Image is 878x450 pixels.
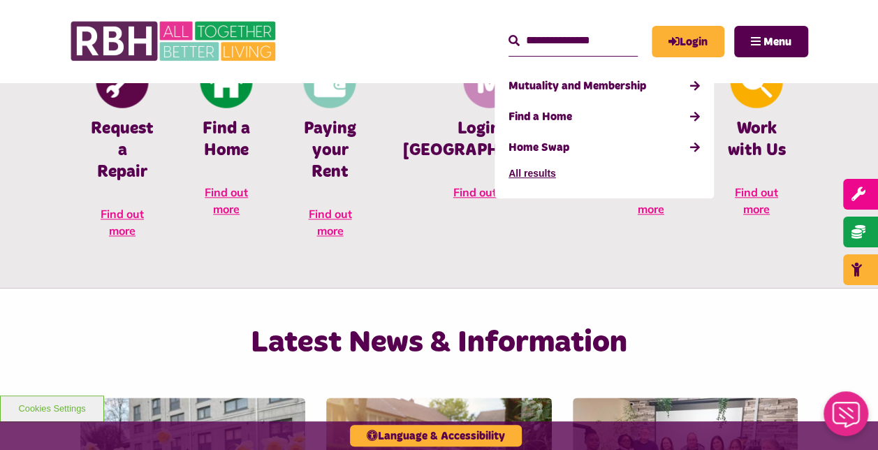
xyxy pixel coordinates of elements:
[652,26,724,57] a: MyRBH
[278,54,381,253] a: Pay Rent Paying your Rent Find out more
[734,26,808,57] button: Navigation
[453,185,526,199] span: Find out more
[726,118,787,161] h4: Work with Us
[193,323,685,363] h2: Latest News & Information
[308,207,351,238] span: Find out more
[299,118,360,184] h4: Paying your Rent
[70,54,175,253] a: Report Repair Request a Repair Find out more
[508,26,638,56] input: Search
[205,185,248,216] span: Find out more
[508,163,556,184] button: All results
[101,207,144,238] span: Find out more
[735,185,778,216] span: Find out more
[382,54,597,215] a: Membership And Mutuality Login to [GEOGRAPHIC_DATA] Find out more
[763,36,791,48] span: Menu
[815,387,878,450] iframe: Netcall Web Assistant for live chat
[175,54,278,231] a: Find A Home Find a Home Find out more
[196,118,257,161] h4: Find a Home
[508,71,700,101] a: Mutuality and Membership
[508,132,700,163] a: Home Swap
[91,118,154,184] h4: Request a Repair
[70,14,279,68] img: RBH
[403,118,576,161] h4: Login to [GEOGRAPHIC_DATA]
[508,101,700,132] a: Find a Home
[705,54,808,231] a: Looking For A Job Work with Us Find out more
[350,425,522,447] button: Language & Accessibility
